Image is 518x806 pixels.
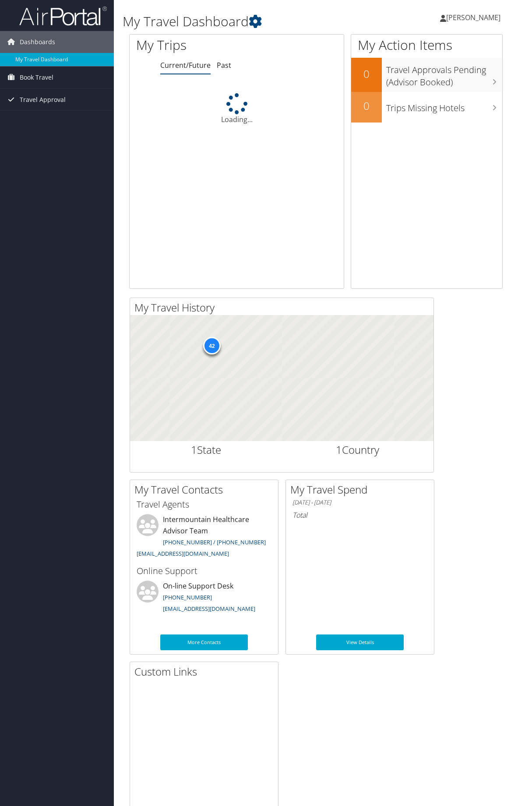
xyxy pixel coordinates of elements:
[203,337,221,354] div: 42
[290,482,434,497] h2: My Travel Spend
[386,60,502,88] h3: Travel Approvals Pending (Advisor Booked)
[134,664,278,679] h2: Custom Links
[137,565,271,577] h3: Online Support
[136,36,248,54] h1: My Trips
[20,67,53,88] span: Book Travel
[163,538,266,546] a: [PHONE_NUMBER] / [PHONE_NUMBER]
[351,58,502,91] a: 0Travel Approvals Pending (Advisor Booked)
[132,581,276,617] li: On-line Support Desk
[336,442,342,457] span: 1
[351,98,382,113] h2: 0
[316,634,404,650] a: View Details
[191,442,197,457] span: 1
[134,482,278,497] h2: My Travel Contacts
[351,92,502,123] a: 0Trips Missing Hotels
[289,442,427,457] h2: Country
[20,31,55,53] span: Dashboards
[351,67,382,81] h2: 0
[217,60,231,70] a: Past
[160,60,211,70] a: Current/Future
[351,36,502,54] h1: My Action Items
[160,634,248,650] a: More Contacts
[19,6,107,26] img: airportal-logo.png
[292,510,427,520] h6: Total
[163,593,212,601] a: [PHONE_NUMBER]
[292,498,427,507] h6: [DATE] - [DATE]
[137,498,271,511] h3: Travel Agents
[386,98,502,114] h3: Trips Missing Hotels
[137,550,229,557] a: [EMAIL_ADDRESS][DOMAIN_NAME]
[20,89,66,111] span: Travel Approval
[123,12,381,31] h1: My Travel Dashboard
[134,300,433,315] h2: My Travel History
[440,4,509,31] a: [PERSON_NAME]
[137,442,275,457] h2: State
[132,514,276,561] li: Intermountain Healthcare Advisor Team
[446,13,500,22] span: [PERSON_NAME]
[163,605,255,613] a: [EMAIL_ADDRESS][DOMAIN_NAME]
[130,93,344,125] div: Loading...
